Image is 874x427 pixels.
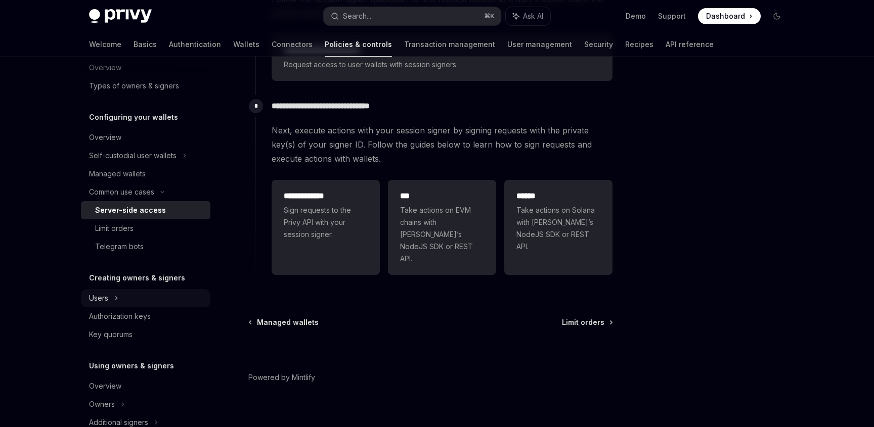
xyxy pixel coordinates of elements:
[504,180,613,275] a: **** *Take actions on Solana with [PERSON_NAME]’s NodeJS SDK or REST API.
[95,204,166,216] div: Server-side access
[89,398,115,410] div: Owners
[284,204,368,241] span: Sign requests to the Privy API with your session signer.
[81,219,210,238] a: Limit orders
[134,32,157,57] a: Basics
[89,328,133,341] div: Key quorums
[89,32,121,57] a: Welcome
[324,7,501,25] button: Search...⌘K
[95,241,144,253] div: Telegram bots
[272,32,313,57] a: Connectors
[388,180,496,275] a: ***Take actions on EVM chains with [PERSON_NAME]’s NodeJS SDK or REST API.
[233,32,259,57] a: Wallets
[584,32,613,57] a: Security
[626,11,646,21] a: Demo
[81,201,210,219] a: Server-side access
[666,32,714,57] a: API reference
[89,360,174,372] h5: Using owners & signers
[89,9,152,23] img: dark logo
[81,128,210,147] a: Overview
[89,168,146,180] div: Managed wallets
[89,292,108,304] div: Users
[81,307,210,325] a: Authorization keys
[404,32,495,57] a: Transaction management
[89,186,154,198] div: Common use cases
[89,111,178,123] h5: Configuring your wallets
[89,310,151,322] div: Authorization keys
[523,11,543,21] span: Ask AI
[89,380,121,392] div: Overview
[507,32,572,57] a: User management
[89,131,121,144] div: Overview
[400,204,484,265] span: Take actions on EVM chains with [PERSON_NAME]’s NodeJS SDK or REST API.
[257,317,319,327] span: Managed wallets
[81,77,210,95] a: Types of owners & signers
[562,317,612,327] a: Limit orders
[625,32,653,57] a: Recipes
[769,8,785,24] button: Toggle dark mode
[284,59,600,71] span: Request access to user wallets with session signers.
[169,32,221,57] a: Authentication
[516,204,600,253] span: Take actions on Solana with [PERSON_NAME]’s NodeJS SDK or REST API.
[248,372,315,383] a: Powered by Mintlify
[81,238,210,256] a: Telegram bots
[343,10,371,22] div: Search...
[89,80,179,92] div: Types of owners & signers
[89,272,185,284] h5: Creating owners & signers
[562,317,604,327] span: Limit orders
[506,7,550,25] button: Ask AI
[698,8,761,24] a: Dashboard
[272,180,380,275] a: **** **** ***Sign requests to the Privy API with your session signer.
[272,123,613,166] span: Next, execute actions with your session signer by signing requests with the private key(s) of you...
[706,11,745,21] span: Dashboard
[658,11,686,21] a: Support
[81,165,210,183] a: Managed wallets
[89,150,177,162] div: Self-custodial user wallets
[484,12,495,20] span: ⌘ K
[81,377,210,395] a: Overview
[249,317,319,327] a: Managed wallets
[325,32,392,57] a: Policies & controls
[95,222,134,234] div: Limit orders
[81,325,210,344] a: Key quorums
